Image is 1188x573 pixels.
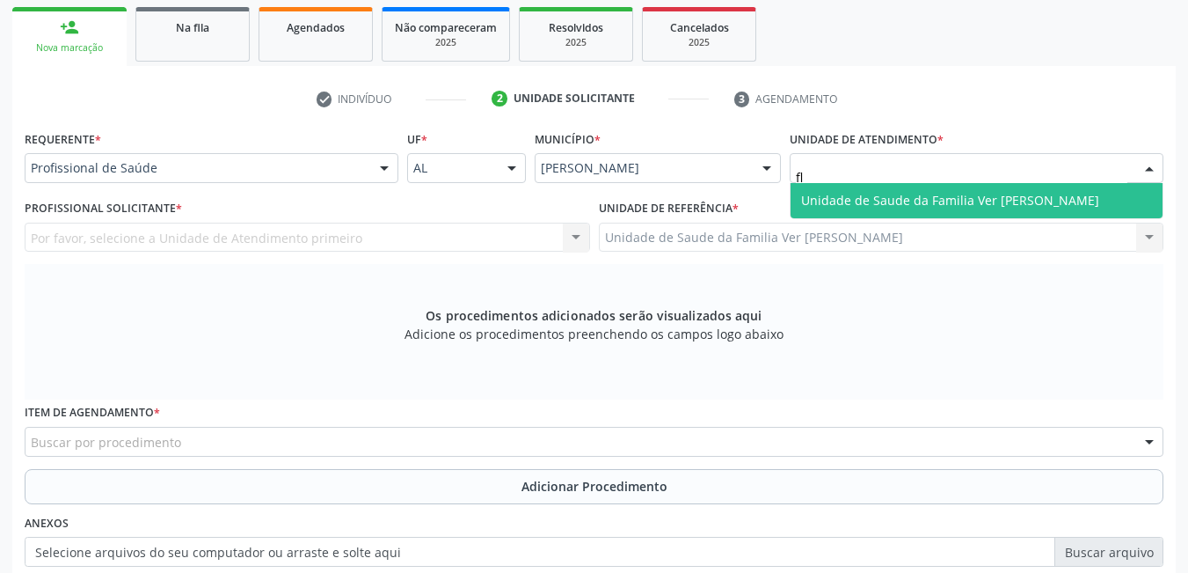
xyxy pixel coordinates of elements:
span: Adicionar Procedimento [521,477,667,496]
span: AL [413,159,490,177]
div: 2025 [655,36,743,49]
div: 2 [492,91,507,107]
label: UF [407,126,427,153]
label: Unidade de referência [599,195,739,223]
span: Unidade de Saude da Familia Ver [PERSON_NAME] [801,192,1099,209]
label: Profissional Solicitante [25,195,182,223]
div: 2025 [532,36,620,49]
label: Item de agendamento [25,400,160,427]
div: Unidade solicitante [514,91,635,107]
button: Adicionar Procedimento [25,469,1163,504]
input: Unidade de atendimento [796,159,1127,195]
label: Anexos [25,511,69,538]
span: Agendados [287,20,345,35]
span: Buscar por procedimento [31,433,181,452]
div: 2025 [395,36,497,49]
span: Resolvidos [549,20,603,35]
label: Unidade de atendimento [790,126,944,153]
div: person_add [60,18,79,37]
label: Requerente [25,126,101,153]
span: Cancelados [670,20,729,35]
span: Adicione os procedimentos preenchendo os campos logo abaixo [405,325,783,343]
span: Na fila [176,20,209,35]
span: Não compareceram [395,20,497,35]
label: Município [535,126,601,153]
span: Os procedimentos adicionados serão visualizados aqui [426,306,762,325]
span: [PERSON_NAME] [541,159,745,177]
div: Nova marcação [25,41,114,55]
span: Profissional de Saúde [31,159,362,177]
